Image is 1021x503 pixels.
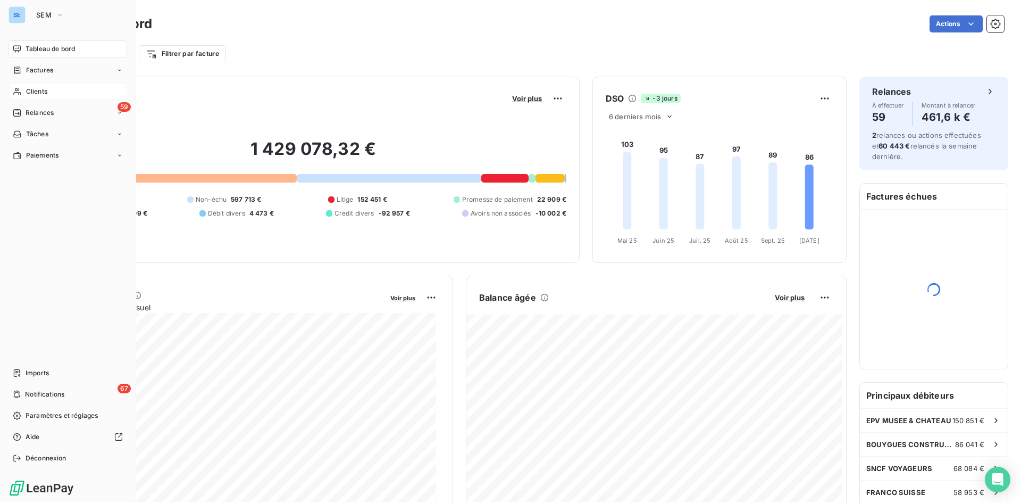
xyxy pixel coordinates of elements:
[26,129,48,139] span: Tâches
[512,94,542,103] span: Voir plus
[872,109,904,126] h4: 59
[725,237,748,244] tspan: Août 25
[537,195,566,204] span: 22 909 €
[26,44,75,54] span: Tableau de bord
[26,87,47,96] span: Clients
[866,464,932,473] span: SNCF VOYAGEURS
[36,11,52,19] span: SEM
[462,195,533,204] span: Promesse de paiement
[761,237,785,244] tspan: Sept. 25
[26,108,54,118] span: Relances
[9,428,127,446] a: Aide
[26,453,66,463] span: Déconnexion
[471,209,531,218] span: Avoirs non associés
[606,92,624,105] h6: DSO
[922,102,976,109] span: Montant à relancer
[9,480,74,497] img: Logo LeanPay
[26,411,98,420] span: Paramètres et réglages
[334,209,374,218] span: Crédit divers
[922,109,976,126] h4: 461,6 k €
[139,45,226,62] button: Filtrer par facture
[479,291,536,304] h6: Balance âgée
[231,195,261,204] span: 597 713 €
[860,184,1008,209] h6: Factures échues
[26,65,53,75] span: Factures
[799,237,819,244] tspan: [DATE]
[952,416,984,425] span: 150 851 €
[872,131,876,139] span: 2
[26,432,40,442] span: Aide
[872,102,904,109] span: À effectuer
[652,237,674,244] tspan: Juin 25
[26,368,49,378] span: Imports
[118,102,131,112] span: 59
[387,293,419,302] button: Voir plus
[617,237,637,244] tspan: Mai 25
[390,294,415,302] span: Voir plus
[357,195,387,204] span: 152 451 €
[872,85,911,98] h6: Relances
[9,6,26,23] div: SE
[878,142,910,150] span: 60 443 €
[26,151,58,160] span: Paiements
[953,464,984,473] span: 68 084 €
[208,209,245,218] span: Débit divers
[955,440,984,449] span: 86 041 €
[609,112,661,121] span: 6 derniers mois
[249,209,274,218] span: 4 473 €
[196,195,227,204] span: Non-échu
[860,383,1008,408] h6: Principaux débiteurs
[866,416,951,425] span: EPV MUSEE & CHATEAU
[337,195,354,204] span: Litige
[535,209,566,218] span: -10 002 €
[689,237,710,244] tspan: Juil. 25
[953,488,984,497] span: 58 953 €
[60,138,566,170] h2: 1 429 078,32 €
[25,390,64,399] span: Notifications
[60,302,383,313] span: Chiffre d'affaires mensuel
[775,293,805,302] span: Voir plus
[866,440,955,449] span: BOUYGUES CONSTRUCTION IDF GUYANCOUR
[866,488,925,497] span: FRANCO SUISSE
[509,94,545,103] button: Voir plus
[872,131,981,161] span: relances ou actions effectuées et relancés la semaine dernière.
[985,467,1010,492] div: Open Intercom Messenger
[930,15,983,32] button: Actions
[379,209,410,218] span: -92 957 €
[118,384,131,393] span: 67
[641,94,680,103] span: -3 jours
[772,293,808,302] button: Voir plus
